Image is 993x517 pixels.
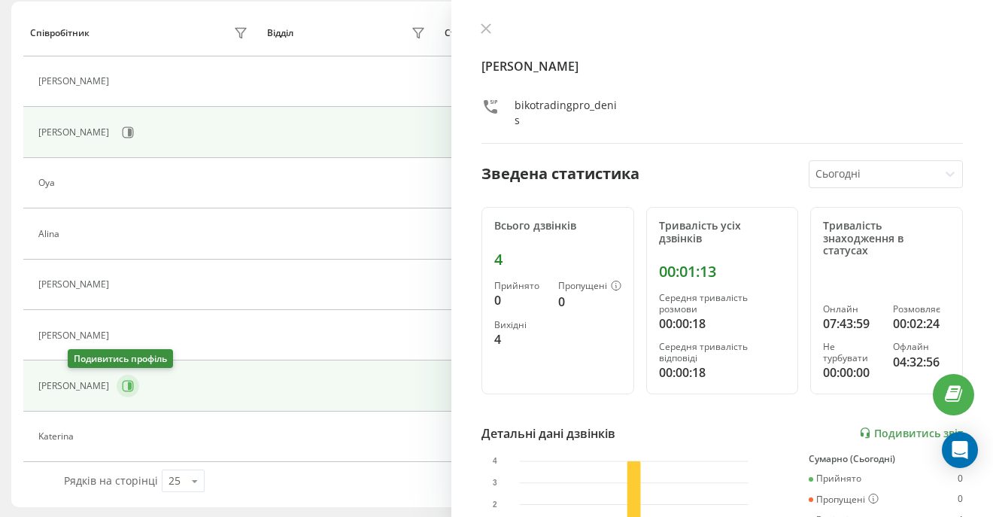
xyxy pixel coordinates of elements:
div: Katerina [38,431,77,442]
div: [PERSON_NAME] [38,279,113,290]
div: Пропущені [558,281,621,293]
div: Подивитись профіль [68,349,173,368]
div: [PERSON_NAME] [38,76,113,87]
div: Тривалість знаходження в статусах [823,220,950,257]
text: 3 [493,479,497,487]
div: Співробітник [30,28,90,38]
text: 2 [493,500,497,509]
div: Сумарно (Сьогодні) [809,454,963,464]
div: Відділ [267,28,293,38]
div: 4 [494,330,546,348]
div: Середня тривалість розмови [659,293,786,315]
div: [PERSON_NAME] [38,381,113,391]
div: Вихідні [494,320,546,330]
div: 25 [169,473,181,488]
div: 0 [494,291,546,309]
div: Розмовляє [893,304,950,315]
div: Прийнято [809,473,861,484]
div: 4 [494,251,621,269]
a: Подивитись звіт [859,427,963,439]
div: Open Intercom Messenger [942,432,978,468]
div: [PERSON_NAME] [38,127,113,138]
div: 00:00:18 [659,315,786,333]
div: 04:32:56 [893,353,950,371]
div: 00:00:18 [659,363,786,382]
h4: [PERSON_NAME] [481,57,963,75]
div: Офлайн [893,342,950,352]
div: bikotradingpro_denis [515,98,622,128]
div: Всього дзвінків [494,220,621,233]
text: 4 [493,457,497,465]
div: Oya [38,178,59,188]
div: Онлайн [823,304,880,315]
div: Детальні дані дзвінків [481,424,615,442]
div: Середня тривалість відповіді [659,342,786,363]
div: Прийнято [494,281,546,291]
div: 0 [958,494,963,506]
div: Статус [445,28,474,38]
div: Зведена статистика [481,163,639,185]
div: Alina [38,229,63,239]
div: 00:00:00 [823,363,880,382]
div: Тривалість усіх дзвінків [659,220,786,245]
div: Пропущені [809,494,879,506]
div: [PERSON_NAME] [38,330,113,341]
div: 07:43:59 [823,315,880,333]
div: Не турбувати [823,342,880,363]
div: 00:02:24 [893,315,950,333]
span: Рядків на сторінці [64,473,158,488]
div: 00:01:13 [659,263,786,281]
div: 0 [558,293,621,311]
div: 0 [958,473,963,484]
